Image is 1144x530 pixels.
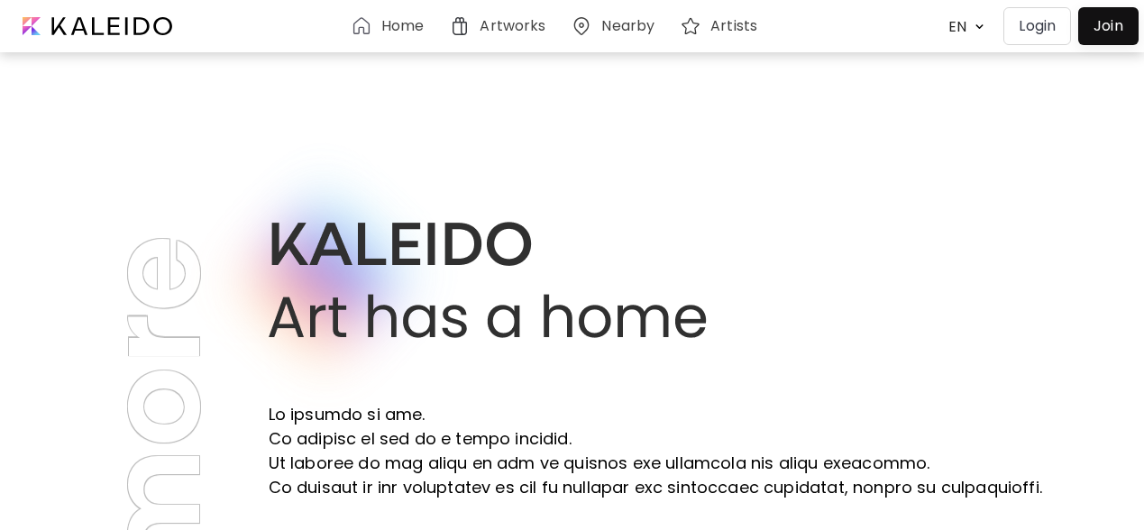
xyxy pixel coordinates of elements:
a: Nearby [571,15,662,37]
h6: Artists [710,19,757,33]
a: Artworks [449,15,553,37]
h6: Artworks [480,19,545,33]
h6: Nearby [601,19,654,33]
h6: Home [381,19,424,33]
p: Login [1019,15,1056,37]
img: arrow down [970,18,989,35]
a: Join [1078,7,1139,45]
div: EN [939,11,970,42]
button: Login [1003,7,1071,45]
a: Login [1003,7,1078,45]
a: Home [351,15,431,37]
a: Artists [680,15,764,37]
